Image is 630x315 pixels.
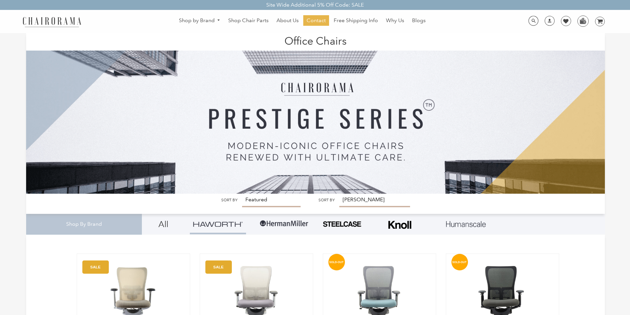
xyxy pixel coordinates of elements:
h1: Office Chairs [33,33,598,47]
text: SALE [90,265,101,269]
span: About Us [276,17,299,24]
label: Sort by [221,198,237,203]
img: WhatsApp_Image_2024-07-12_at_16.23.01.webp [578,16,588,26]
img: Group_4be16a4b-c81a-4a6e-a540-764d0a8faf6e.png [193,221,243,226]
span: Why Us [386,17,404,24]
a: About Us [273,15,302,26]
img: Layer_1_1.png [446,221,486,227]
img: Office Chairs [26,33,605,194]
img: Group-1.png [259,214,309,234]
img: chairorama [19,16,85,27]
a: Free Shipping Info [330,15,381,26]
span: Blogs [412,17,426,24]
text: SOLD-OUT [452,260,467,263]
text: SALE [213,265,224,269]
a: Shop by Brand [176,16,224,26]
text: SOLD-OUT [329,260,343,263]
a: Why Us [383,15,407,26]
a: Contact [303,15,329,26]
span: Shop Chair Parts [228,17,269,24]
a: Shop Chair Parts [225,15,272,26]
span: Free Shipping Info [334,17,378,24]
div: Shop By Brand [26,214,142,235]
label: Sort by [318,198,335,203]
a: All [147,214,180,234]
a: Blogs [409,15,429,26]
img: Frame_4.png [387,217,413,233]
img: PHOTO-2024-07-09-00-53-10-removebg-preview.png [322,220,362,228]
nav: DesktopNavigation [113,15,491,27]
span: Contact [307,17,326,24]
